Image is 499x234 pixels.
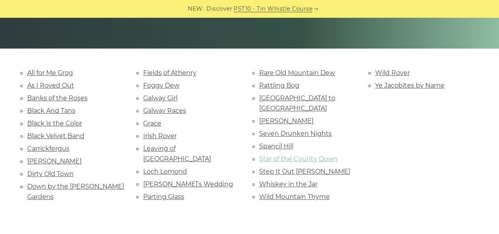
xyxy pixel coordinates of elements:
[143,82,179,89] a: Foggy Dew
[27,107,75,114] a: Black And Tans
[27,82,74,89] a: As I Roved Out
[27,132,84,140] a: Black Velvet Band
[234,4,312,13] a: PST10 - Tin Whistle Course
[375,69,410,77] a: Wild Rover
[143,94,178,102] a: Galway Girl
[27,94,88,102] a: Banks of the Roses
[143,145,211,163] a: Leaving of [GEOGRAPHIC_DATA]
[259,130,332,137] a: Seven Drunken Nights
[27,120,82,127] a: Black Is the Color
[206,4,232,13] span: Discover
[259,193,330,200] a: Wild Mountain Thyme
[143,107,186,114] a: Galway Races
[259,94,335,112] a: [GEOGRAPHIC_DATA] to [GEOGRAPHIC_DATA]
[259,180,318,188] a: Whiskey in the Jar
[27,183,124,200] a: Down by the [PERSON_NAME] Gardens
[143,168,187,175] a: Loch Lomond
[375,82,445,89] a: Ye Jacobites by Name
[259,117,314,125] a: [PERSON_NAME]
[143,193,184,200] a: Parting Glass
[259,142,293,150] a: Spancil Hill
[259,69,335,77] a: Rare Old Mountain Dew
[27,145,69,152] a: Carrickfergus
[27,170,74,178] a: Dirty Old Town
[143,120,161,127] a: Grace
[143,132,177,140] a: Irish Rover
[143,69,196,77] a: Fields of Athenry
[143,180,233,188] a: [PERSON_NAME]’s Wedding
[259,82,299,89] a: Rattling Bog
[27,69,73,77] a: All for Me Grog
[259,168,350,175] a: Step It Out [PERSON_NAME]
[188,4,204,13] span: NEW:
[27,157,82,165] a: [PERSON_NAME]
[259,155,338,163] a: Star of the County Down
